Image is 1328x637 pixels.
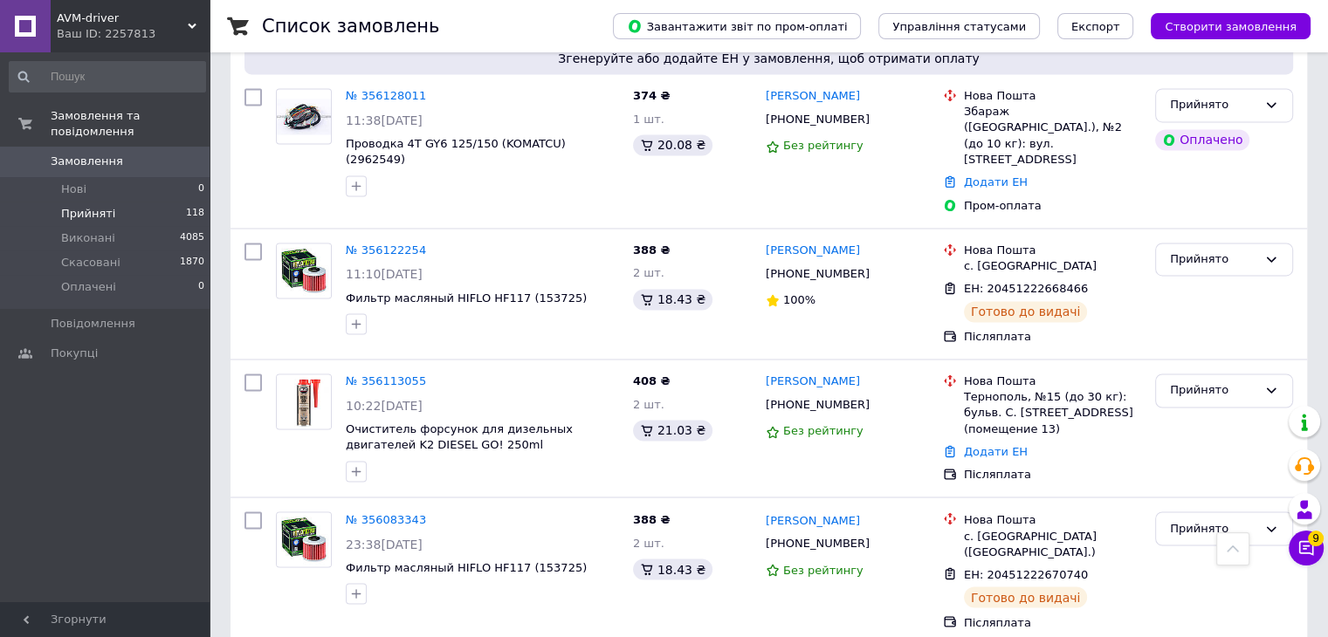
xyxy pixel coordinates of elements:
[964,258,1141,274] div: с. [GEOGRAPHIC_DATA]
[61,279,116,295] span: Оплачені
[61,255,120,271] span: Скасовані
[1170,96,1257,114] div: Прийнято
[57,10,188,26] span: AVM-driver
[964,175,1028,188] a: Додати ЕН
[964,528,1141,559] div: с. [GEOGRAPHIC_DATA] ([GEOGRAPHIC_DATA].)
[633,536,664,549] span: 2 шт.
[627,18,847,34] span: Завантажити звіт по пром-оплаті
[964,567,1088,580] span: ЕН: 20451222670740
[964,586,1088,607] div: Готово до видачі
[1155,129,1249,150] div: Оплачено
[633,113,664,126] span: 1 шт.
[51,346,98,361] span: Покупці
[277,374,331,428] img: Фото товару
[766,398,870,411] span: [PHONE_NUMBER]
[276,511,332,567] a: Фото товару
[276,88,332,144] a: Фото товару
[964,282,1088,295] span: ЕН: 20451222668466
[61,230,115,246] span: Виконані
[51,108,210,140] span: Замовлення та повідомлення
[61,206,115,222] span: Прийняті
[633,289,712,310] div: 18.43 ₴
[346,512,426,525] a: № 356083343
[964,389,1141,437] div: Тернополь, №15 (до 30 кг): бульв. С. [STREET_ADDRESS] (помещение 13)
[346,374,426,387] a: № 356113055
[346,89,426,102] a: № 356128011
[346,137,566,167] a: Проводка 4T GY6 125/150 (KOMATCU) (2962549)
[346,113,423,127] span: 11:38[DATE]
[613,13,861,39] button: Завантажити звіт по пром-оплаті
[964,467,1141,483] div: Післяплата
[1170,519,1257,538] div: Прийнято
[277,243,331,298] img: Фото товару
[346,537,423,551] span: 23:38[DATE]
[9,61,206,92] input: Пошук
[783,139,864,152] span: Без рейтингу
[964,445,1028,458] a: Додати ЕН
[892,20,1026,33] span: Управління статусами
[964,614,1141,630] div: Післяплата
[1170,250,1257,269] div: Прийнято
[180,230,204,246] span: 4085
[964,243,1141,258] div: Нова Пошта
[783,293,815,306] span: 100%
[633,374,671,387] span: 408 ₴
[1308,531,1324,546] span: 9
[1170,381,1257,400] div: Прийнято
[198,279,204,295] span: 0
[346,399,423,413] span: 10:22[DATE]
[346,243,426,257] a: № 356122254
[61,182,86,197] span: Нові
[964,301,1088,322] div: Готово до видачі
[633,558,712,579] div: 18.43 ₴
[251,50,1286,67] span: Згенеруйте або додайте ЕН у замовлення, щоб отримати оплату
[633,398,664,411] span: 2 шт.
[277,99,331,134] img: Фото товару
[346,560,587,573] a: Фильтр масляный HIFLO HF117 (153725)
[766,536,870,549] span: [PHONE_NUMBER]
[633,243,671,257] span: 388 ₴
[1151,13,1311,39] button: Створити замовлення
[346,267,423,281] span: 11:10[DATE]
[783,563,864,576] span: Без рейтингу
[766,113,870,126] span: [PHONE_NUMBER]
[766,373,860,390] a: [PERSON_NAME]
[633,89,671,102] span: 374 ₴
[186,206,204,222] span: 118
[766,243,860,259] a: [PERSON_NAME]
[1133,19,1311,32] a: Створити замовлення
[964,511,1141,527] div: Нова Пошта
[964,104,1141,168] div: Збараж ([GEOGRAPHIC_DATA].), №2 (до 10 кг): вул. [STREET_ADDRESS]
[878,13,1040,39] button: Управління статусами
[964,198,1141,214] div: Пром-оплата
[633,512,671,525] span: 388 ₴
[1071,20,1120,33] span: Експорт
[964,329,1141,345] div: Післяплата
[783,424,864,437] span: Без рейтингу
[633,134,712,155] div: 20.08 ₴
[346,291,587,305] a: Фильтр масляный HIFLO HF117 (153725)
[766,512,860,529] a: [PERSON_NAME]
[1057,13,1134,39] button: Експорт
[1289,531,1324,565] button: Чат з покупцем9
[633,266,664,279] span: 2 шт.
[276,243,332,298] a: Фото товару
[633,420,712,441] div: 21.03 ₴
[198,182,204,197] span: 0
[964,373,1141,389] div: Нова Пошта
[51,316,135,332] span: Повідомлення
[766,88,860,105] a: [PERSON_NAME]
[964,88,1141,104] div: Нова Пошта
[262,16,439,37] h1: Список замовлень
[51,154,123,169] span: Замовлення
[766,267,870,280] span: [PHONE_NUMBER]
[346,422,573,452] a: Очиститель форсунок для дизельных двигателей K2 DIESEL GO! 250ml
[1165,20,1297,33] span: Створити замовлення
[57,26,210,42] div: Ваш ID: 2257813
[276,373,332,429] a: Фото товару
[277,512,331,566] img: Фото товару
